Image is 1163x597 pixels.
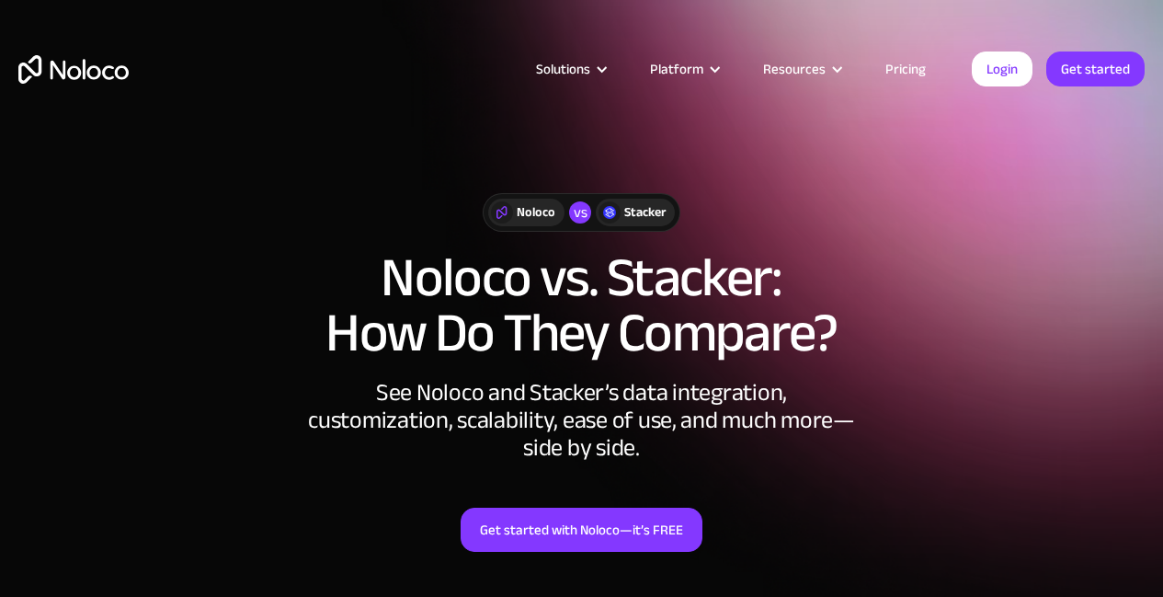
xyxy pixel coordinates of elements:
[627,57,740,81] div: Platform
[306,379,858,462] div: See Noloco and Stacker’s data integration, customization, scalability, ease of use, and much more...
[862,57,949,81] a: Pricing
[513,57,627,81] div: Solutions
[18,250,1145,361] h1: Noloco vs. Stacker: How Do They Compare?
[624,202,666,223] div: Stacker
[972,52,1032,86] a: Login
[740,57,862,81] div: Resources
[517,202,555,223] div: Noloco
[18,55,129,84] a: home
[461,508,702,552] a: Get started with Noloco—it’s FREE
[650,57,703,81] div: Platform
[1046,52,1145,86] a: Get started
[536,57,590,81] div: Solutions
[569,201,591,224] div: vs
[763,57,826,81] div: Resources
